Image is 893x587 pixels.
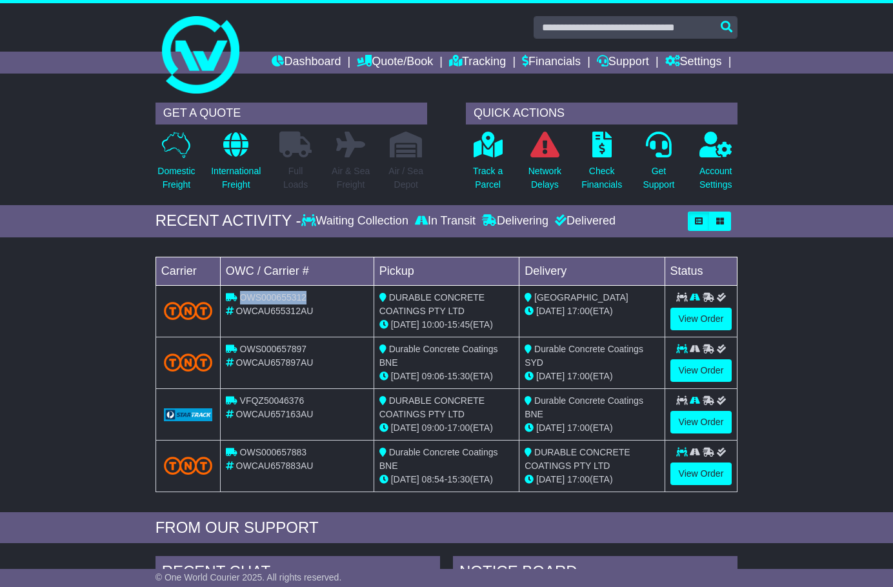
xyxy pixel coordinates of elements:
span: 17:00 [567,371,590,381]
span: 17:00 [447,423,470,433]
div: Delivering [479,214,552,228]
span: 09:06 [422,371,445,381]
div: (ETA) [525,370,659,383]
div: - (ETA) [379,421,514,435]
td: Carrier [156,257,220,285]
p: Get Support [643,164,674,192]
span: DURABLE CONCRETE COATINGS PTY LTD [379,395,485,419]
div: Delivered [552,214,616,228]
img: GetCarrierServiceLogo [164,408,212,421]
span: DURABLE CONCRETE COATINGS PTY LTD [525,447,630,471]
span: 09:00 [422,423,445,433]
a: CheckFinancials [581,131,623,199]
span: Durable Concrete Coatings BNE [379,447,498,471]
td: OWC / Carrier # [220,257,374,285]
a: InternationalFreight [210,131,261,199]
span: DURABLE CONCRETE COATINGS PTY LTD [379,292,485,316]
img: TNT_Domestic.png [164,353,212,371]
td: Status [665,257,737,285]
a: NetworkDelays [528,131,562,199]
span: 17:00 [567,474,590,484]
p: Full Loads [279,164,312,192]
span: OWCAU655312AU [236,306,314,316]
div: (ETA) [525,421,659,435]
a: Support [597,52,649,74]
td: Delivery [519,257,665,285]
div: Waiting Collection [301,214,412,228]
a: Dashboard [272,52,341,74]
span: [GEOGRAPHIC_DATA] [534,292,628,303]
span: OWS000655312 [240,292,307,303]
a: View Order [670,359,732,382]
td: Pickup [374,257,519,285]
span: [DATE] [536,371,565,381]
a: Financials [522,52,581,74]
p: International Freight [211,164,261,192]
span: 17:00 [567,423,590,433]
span: [DATE] [391,371,419,381]
p: Domestic Freight [157,164,195,192]
span: 15:30 [447,474,470,484]
a: DomesticFreight [157,131,196,199]
p: Air & Sea Freight [332,164,370,192]
a: AccountSettings [699,131,733,199]
img: TNT_Domestic.png [164,302,212,319]
div: - (ETA) [379,370,514,383]
a: Track aParcel [472,131,503,199]
a: GetSupport [642,131,675,199]
a: Tracking [449,52,506,74]
p: Check Financials [581,164,622,192]
div: - (ETA) [379,473,514,486]
div: QUICK ACTIONS [466,103,737,124]
span: 10:00 [422,319,445,330]
span: Durable Concrete Coatings BNE [525,395,643,419]
div: FROM OUR SUPPORT [156,519,738,537]
a: View Order [670,411,732,433]
div: GET A QUOTE [156,103,427,124]
div: (ETA) [525,304,659,318]
div: - (ETA) [379,318,514,332]
span: VFQZ50046376 [240,395,305,406]
span: [DATE] [536,474,565,484]
span: [DATE] [391,474,419,484]
a: View Order [670,308,732,330]
span: 08:54 [422,474,445,484]
span: 15:30 [447,371,470,381]
p: Account Settings [699,164,732,192]
a: View Order [670,463,732,485]
span: OWCAU657883AU [236,461,314,471]
img: TNT_Domestic.png [164,457,212,474]
span: [DATE] [391,319,419,330]
a: Quote/Book [357,52,433,74]
span: 17:00 [567,306,590,316]
a: Settings [665,52,722,74]
div: RECENT ACTIVITY - [156,212,301,230]
p: Track a Parcel [473,164,503,192]
p: Air / Sea Depot [388,164,423,192]
span: © One World Courier 2025. All rights reserved. [156,572,342,582]
span: OWCAU657897AU [236,357,314,368]
p: Network Delays [528,164,561,192]
span: 15:45 [447,319,470,330]
span: [DATE] [536,306,565,316]
div: (ETA) [525,473,659,486]
span: OWS000657897 [240,344,307,354]
span: OWS000657883 [240,447,307,457]
span: Durable Concrete Coatings SYD [525,344,643,368]
span: OWCAU657163AU [236,409,314,419]
span: [DATE] [391,423,419,433]
span: [DATE] [536,423,565,433]
span: Durable Concrete Coatings BNE [379,344,498,368]
div: In Transit [412,214,479,228]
